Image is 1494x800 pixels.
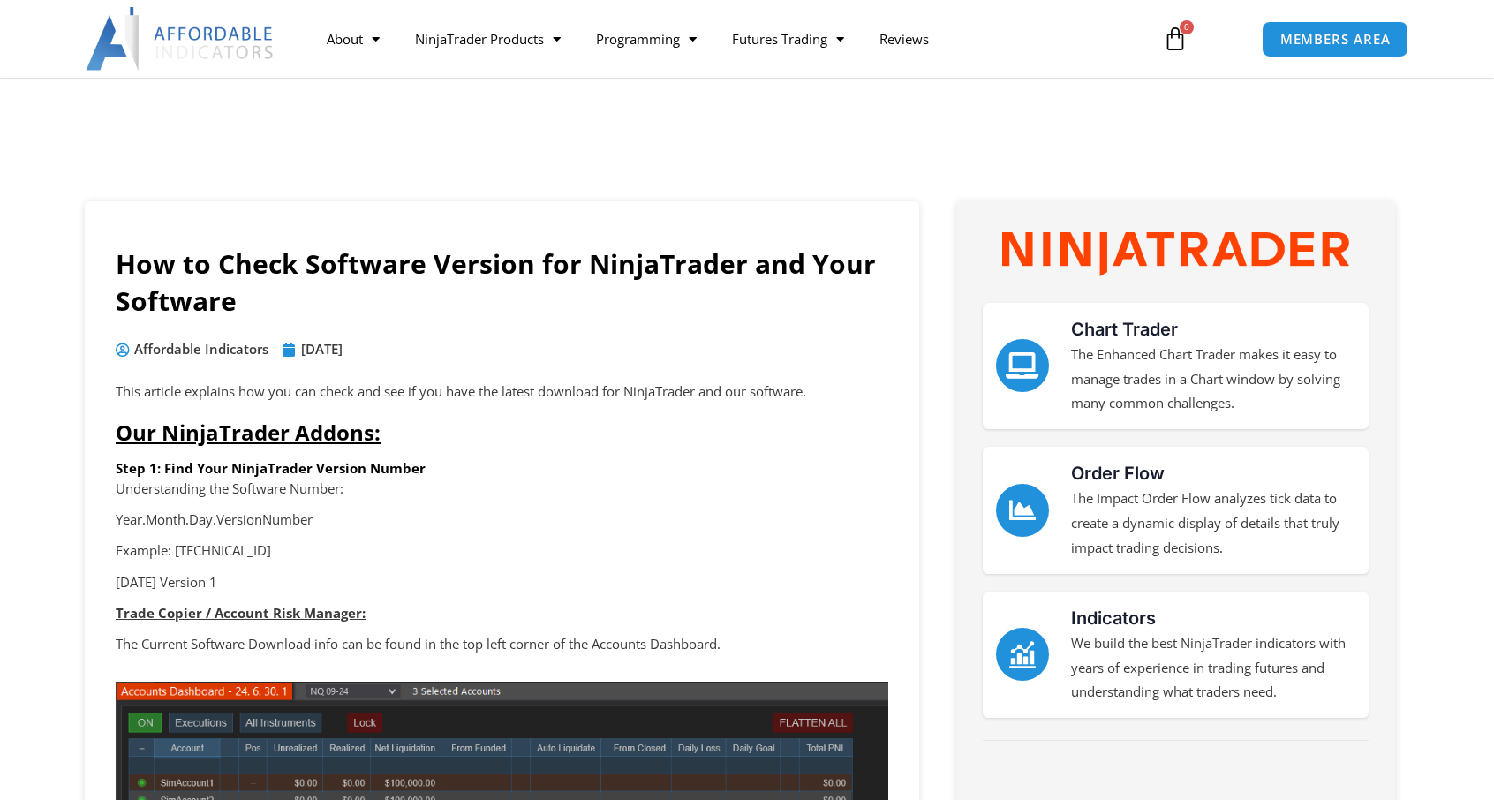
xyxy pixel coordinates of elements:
a: Programming [578,19,714,59]
p: The Current Software Download info can be found in the top left corner of the Accounts Dashboard. [116,632,888,657]
span: 0 [1180,20,1194,34]
a: MEMBERS AREA [1262,21,1409,57]
a: Order Flow [1071,463,1165,484]
p: We build the best NinjaTrader indicators with years of experience in trading futures and understa... [1071,631,1355,706]
a: 0 [1136,13,1214,64]
h1: How to Check Software Version for NinjaTrader and Your Software [116,245,888,320]
img: NinjaTrader Wordmark color RGB | Affordable Indicators – NinjaTrader [1002,232,1349,276]
a: Reviews [862,19,947,59]
a: Chart Trader [996,339,1049,392]
a: Indicators [996,628,1049,681]
nav: Menu [309,19,1143,59]
p: This article explains how you can check and see if you have the latest download for NinjaTrader a... [116,380,888,404]
a: About [309,19,397,59]
p: The Enhanced Chart Trader makes it easy to manage trades in a Chart window by solving many common... [1071,343,1355,417]
p: [DATE] Version 1 [116,570,888,595]
p: The Impact Order Flow analyzes tick data to create a dynamic display of details that truly impact... [1071,487,1355,561]
a: Indicators [1071,608,1156,629]
span: MEMBERS AREA [1280,33,1391,46]
a: Chart Trader [1071,319,1178,340]
img: LogoAI | Affordable Indicators – NinjaTrader [86,7,275,71]
a: Order Flow [996,484,1049,537]
p: Year.Month.Day.VersionNumber [116,508,888,532]
a: Futures Trading [714,19,862,59]
p: Example: [TECHNICAL_ID] [116,539,888,563]
a: NinjaTrader Products [397,19,578,59]
strong: Trade Copier / Account Risk Manager: [116,604,366,622]
span: Our NinjaTrader Addons: [116,418,381,447]
span: Affordable Indicators [130,337,268,362]
time: [DATE] [301,340,343,358]
h6: Step 1: Find Your NinjaTrader Version Number [116,460,888,477]
p: Understanding the Software Number: [116,477,888,502]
